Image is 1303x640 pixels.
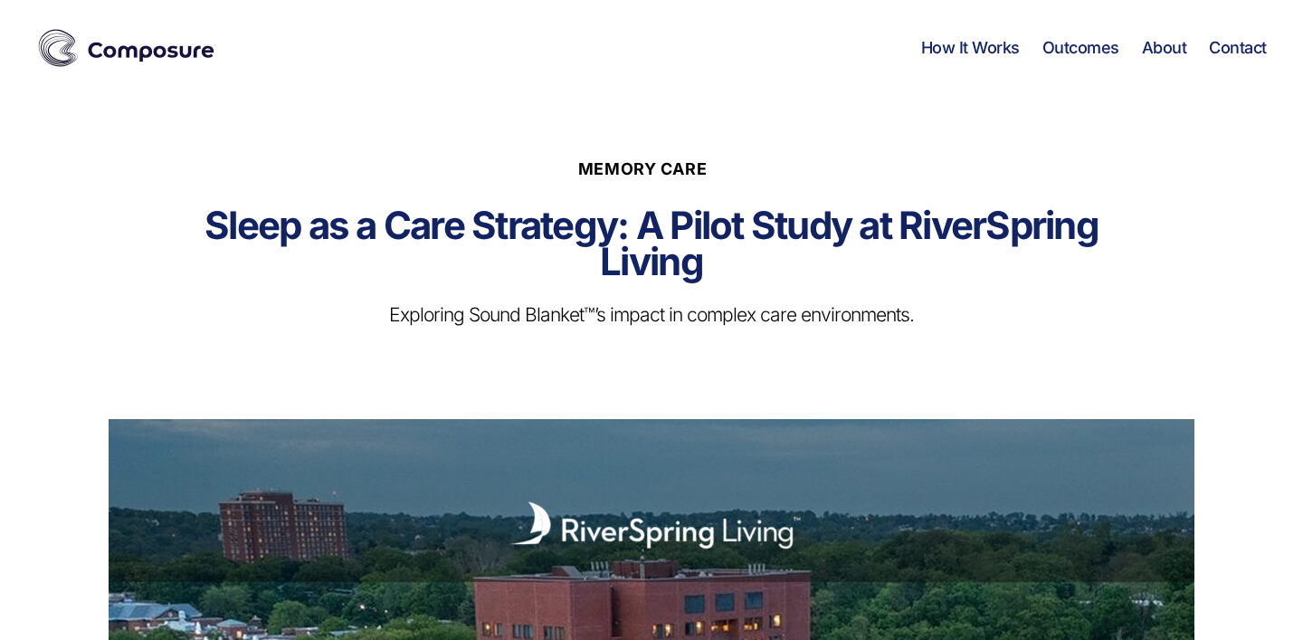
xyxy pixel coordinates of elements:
[199,207,1104,280] h1: Sleep as a Care Strategy: A Pilot Study at RiverSpring Living
[181,159,1104,180] h6: Memory Care
[290,302,1013,328] p: Exploring Sound Blanket™’s impact in complex care environments.
[36,25,217,71] img: Composure
[1209,38,1267,58] a: Contact
[1042,38,1119,58] a: Outcomes
[921,38,1267,58] nav: Horizontal
[921,38,1020,58] a: How It Works
[1142,38,1187,58] a: About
